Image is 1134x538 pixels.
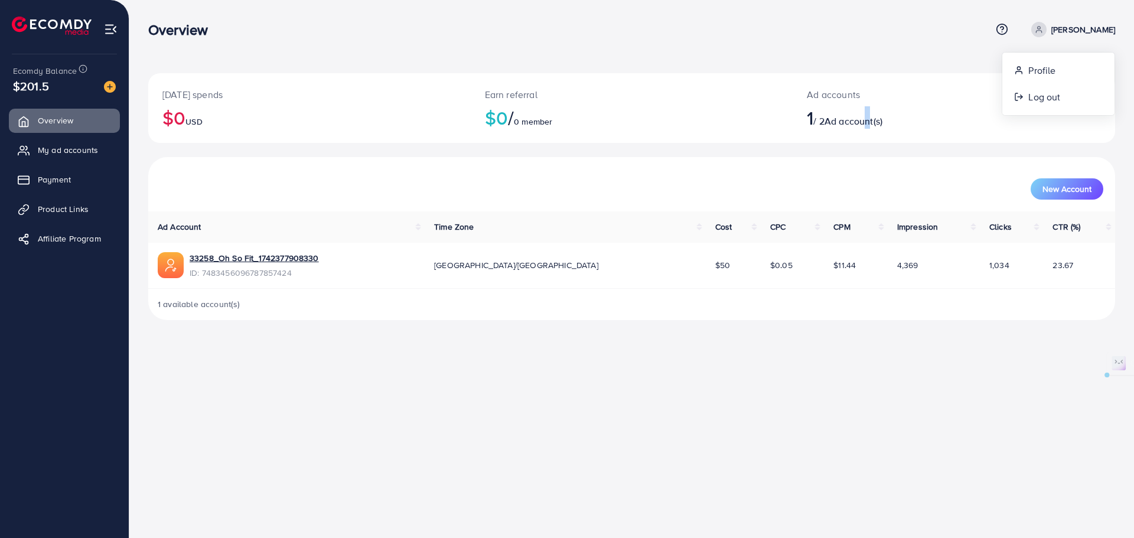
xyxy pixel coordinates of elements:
[770,259,793,271] span: $0.05
[9,197,120,221] a: Product Links
[9,109,120,132] a: Overview
[807,106,1020,129] h2: / 2
[162,106,457,129] h2: $0
[508,104,514,131] span: /
[807,104,813,131] span: 1
[9,138,120,162] a: My ad accounts
[1052,259,1073,271] span: 23.67
[485,87,779,102] p: Earn referral
[715,221,732,233] span: Cost
[190,267,319,279] span: ID: 7483456096787857424
[1028,63,1055,77] span: Profile
[38,115,73,126] span: Overview
[13,77,49,94] span: $201.5
[833,221,850,233] span: CPM
[9,168,120,191] a: Payment
[9,227,120,250] a: Affiliate Program
[158,221,201,233] span: Ad Account
[38,174,71,185] span: Payment
[715,259,730,271] span: $50
[104,22,118,36] img: menu
[1028,90,1060,104] span: Log out
[13,65,77,77] span: Ecomdy Balance
[1084,485,1125,529] iframe: Chat
[1031,178,1103,200] button: New Account
[38,233,101,244] span: Affiliate Program
[807,87,1020,102] p: Ad accounts
[38,203,89,215] span: Product Links
[1002,52,1115,116] ul: [PERSON_NAME]
[989,221,1012,233] span: Clicks
[148,21,217,38] h3: Overview
[514,116,552,128] span: 0 member
[12,17,92,35] img: logo
[770,221,786,233] span: CPC
[989,259,1009,271] span: 1,034
[434,259,598,271] span: [GEOGRAPHIC_DATA]/[GEOGRAPHIC_DATA]
[897,221,939,233] span: Impression
[833,259,856,271] span: $11.44
[104,81,116,93] img: image
[1042,185,1091,193] span: New Account
[158,298,240,310] span: 1 available account(s)
[434,221,474,233] span: Time Zone
[1052,221,1080,233] span: CTR (%)
[190,252,319,264] a: 33258_Oh So Fit_1742377908330
[162,87,457,102] p: [DATE] spends
[485,106,779,129] h2: $0
[1027,22,1115,37] a: [PERSON_NAME]
[897,259,918,271] span: 4,369
[185,116,202,128] span: USD
[825,115,882,128] span: Ad account(s)
[1051,22,1115,37] p: [PERSON_NAME]
[38,144,98,156] span: My ad accounts
[158,252,184,278] img: ic-ads-acc.e4c84228.svg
